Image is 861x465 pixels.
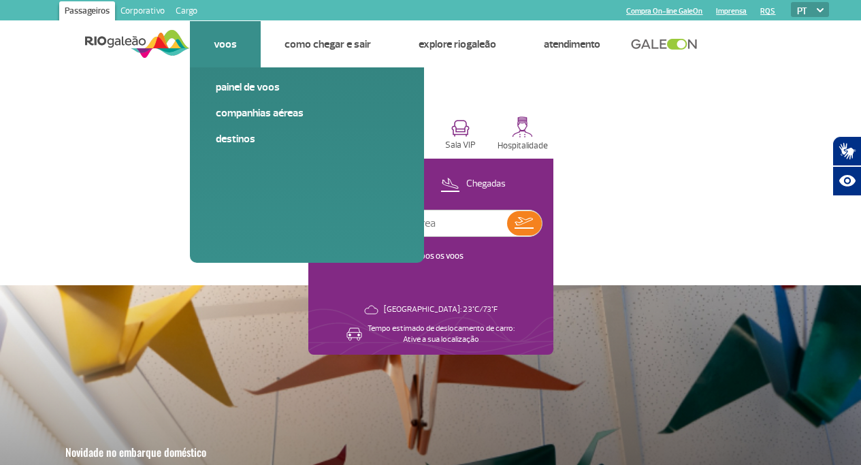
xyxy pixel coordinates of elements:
p: Hospitalidade [498,141,548,151]
button: Abrir recursos assistivos. [832,166,861,196]
a: Como chegar e sair [285,37,371,51]
button: Abrir tradutor de língua de sinais. [832,136,861,166]
a: Cargo [170,1,203,23]
p: [GEOGRAPHIC_DATA]: 23°C/73°F [384,304,498,315]
a: Compra On-line GaleOn [626,7,702,16]
a: Companhias Aéreas [216,106,398,121]
button: Sala VIP [431,111,491,159]
a: Destinos [216,131,398,146]
a: Imprensa [716,7,747,16]
a: RQS [760,7,775,16]
button: Hospitalidade [492,111,553,159]
img: hospitality.svg [512,116,533,138]
a: Corporativo [115,1,170,23]
div: Plugin de acessibilidade da Hand Talk. [832,136,861,196]
a: VER TODOS OS VOOS [397,252,464,261]
p: Sala VIP [445,140,476,150]
a: Passageiros [59,1,115,23]
button: Chegadas [436,176,510,193]
button: VER TODOS OS VOOS [393,251,468,262]
a: Explore RIOgaleão [419,37,496,51]
a: Voos [214,37,237,51]
p: Chegadas [466,178,506,191]
p: Tempo estimado de deslocamento de carro: Ative a sua localização [368,323,515,345]
img: vipRoom.svg [451,120,470,137]
a: Painel de voos [216,80,398,95]
a: Atendimento [544,37,600,51]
